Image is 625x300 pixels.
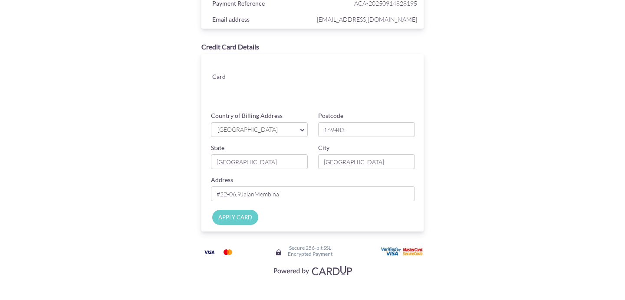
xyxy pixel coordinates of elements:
[211,143,224,152] label: State
[381,247,424,257] img: User card
[217,125,293,134] span: [GEOGRAPHIC_DATA]
[201,247,218,258] img: Visa
[201,42,424,52] div: Credit Card Details
[269,262,356,278] img: Visa, Mastercard
[219,247,237,258] img: Mastercard
[267,62,416,78] iframe: Secure card number input frame
[318,111,343,120] label: Postcode
[267,82,341,97] iframe: Secure card expiration date input frame
[318,143,329,152] label: City
[211,122,308,137] a: [GEOGRAPHIC_DATA]
[275,249,282,256] img: Secure lock
[211,111,283,120] label: Country of Billing Address
[342,82,415,97] iframe: Secure card security code input frame
[212,210,258,225] input: APPLY CARD
[211,176,233,184] label: Address
[206,71,260,84] div: Card
[288,245,332,256] h6: Secure 256-bit SSL Encrypted Payment
[206,14,315,27] div: Email address
[315,14,417,25] span: [EMAIL_ADDRESS][DOMAIN_NAME]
